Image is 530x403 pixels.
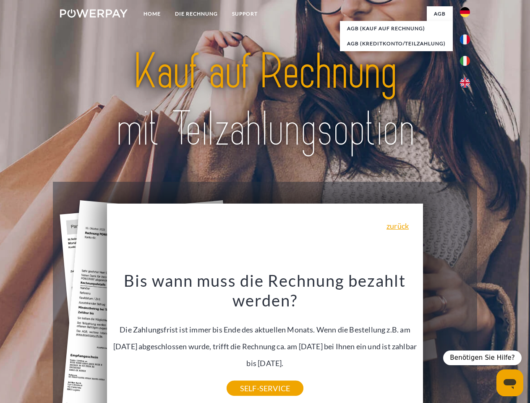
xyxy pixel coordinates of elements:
[80,40,450,161] img: title-powerpay_de.svg
[225,6,265,21] a: SUPPORT
[427,6,453,21] a: agb
[386,222,409,230] a: zurück
[340,36,453,51] a: AGB (Kreditkonto/Teilzahlung)
[460,78,470,88] img: en
[340,21,453,36] a: AGB (Kauf auf Rechnung)
[460,7,470,17] img: de
[136,6,168,21] a: Home
[60,9,128,18] img: logo-powerpay-white.svg
[460,34,470,44] img: fr
[112,270,418,311] h3: Bis wann muss die Rechnung bezahlt werden?
[460,56,470,66] img: it
[112,270,418,388] div: Die Zahlungsfrist ist immer bis Ende des aktuellen Monats. Wenn die Bestellung z.B. am [DATE] abg...
[496,369,523,396] iframe: Schaltfläche zum Öffnen des Messaging-Fensters; Konversation läuft
[168,6,225,21] a: DIE RECHNUNG
[443,351,522,365] div: Benötigen Sie Hilfe?
[227,381,303,396] a: SELF-SERVICE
